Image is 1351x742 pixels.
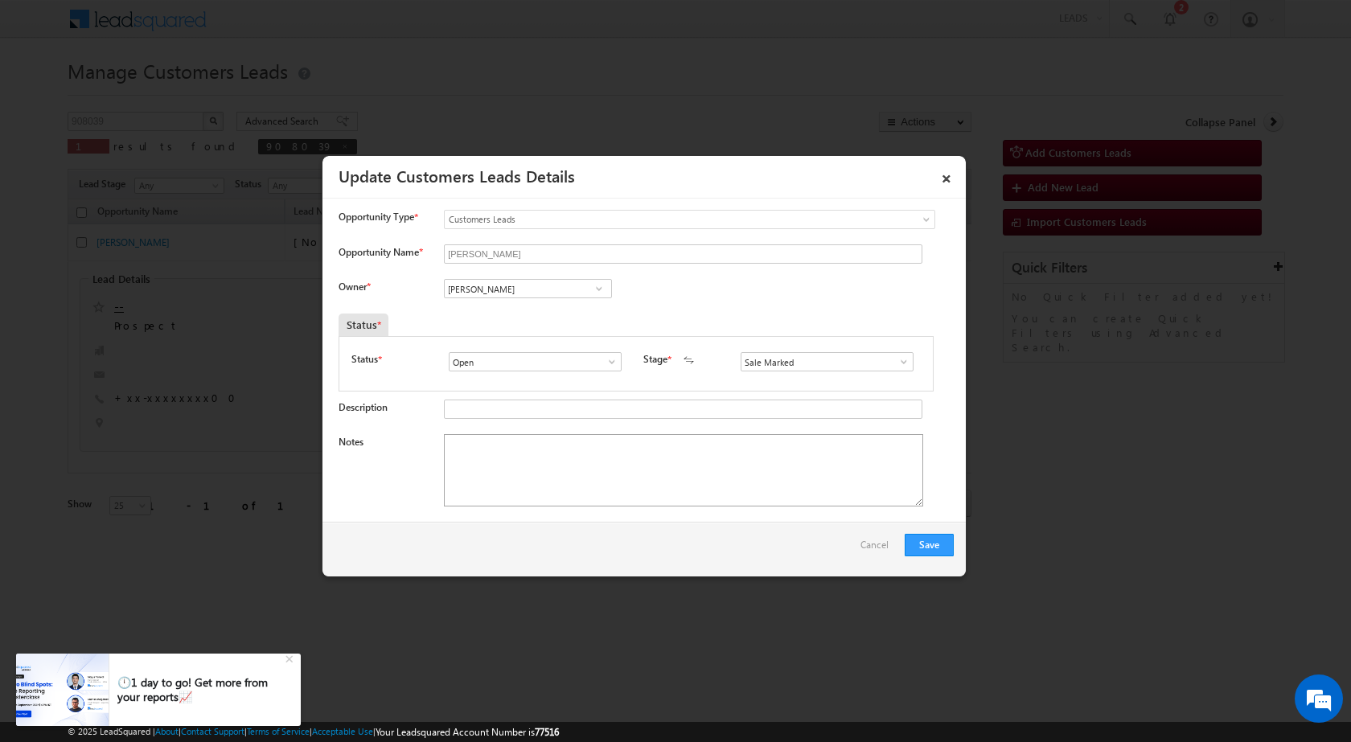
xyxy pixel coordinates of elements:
[741,352,914,371] input: Type to Search
[339,164,575,187] a: Update Customers Leads Details
[339,210,414,224] span: Opportunity Type
[339,436,363,448] label: Notes
[933,162,960,190] a: ×
[117,675,283,704] div: 🕛1 day to go! Get more from your reports📈
[444,279,612,298] input: Type to Search
[597,354,618,370] a: Show All Items
[589,281,609,297] a: Show All Items
[643,352,667,367] label: Stage
[860,534,897,564] a: Cancel
[339,314,388,336] div: Status
[889,354,910,370] a: Show All Items
[68,724,559,740] span: © 2025 LeadSquared | | | | |
[155,726,179,736] a: About
[247,726,310,736] a: Terms of Service
[535,726,559,738] span: 77516
[339,281,370,293] label: Owner
[444,210,935,229] a: Customers Leads
[905,534,954,556] button: Save
[312,726,373,736] a: Acceptable Use
[339,401,388,413] label: Description
[376,726,559,738] span: Your Leadsquared Account Number is
[16,654,109,726] img: pictures
[351,352,378,367] label: Status
[339,246,422,258] label: Opportunity Name
[281,648,301,667] div: +
[181,726,244,736] a: Contact Support
[449,352,622,371] input: Type to Search
[445,212,869,227] span: Customers Leads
